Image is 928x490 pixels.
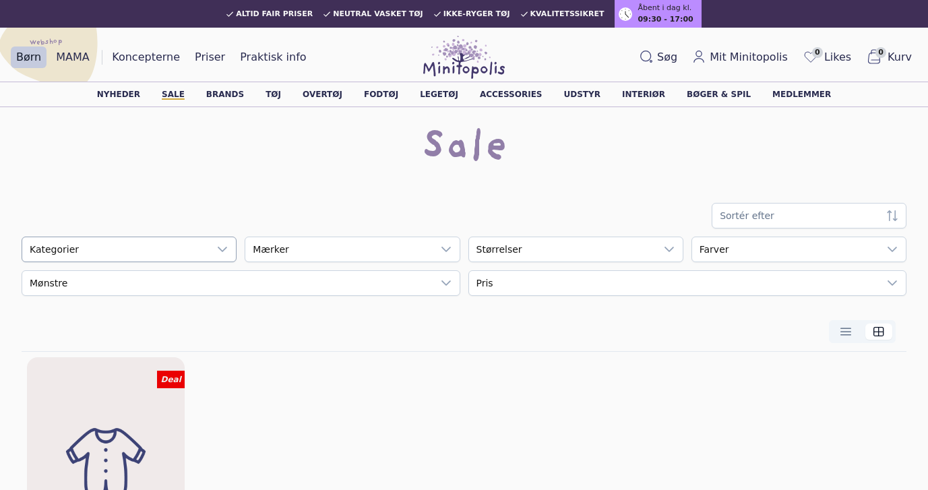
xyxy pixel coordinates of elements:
[564,90,600,98] a: Udstyr
[206,90,244,98] a: Brands
[97,90,140,98] a: Nyheder
[530,10,605,18] span: Kvalitetssikret
[797,46,857,69] a: 0Likes
[824,49,851,65] span: Likes
[420,90,458,98] a: Legetøj
[812,47,823,58] span: 0
[266,90,281,98] a: Tøj
[443,10,510,18] span: Ikke-ryger tøj
[638,3,691,14] span: Åbent i dag kl.
[657,49,677,65] span: Søg
[480,90,543,98] a: Accessories
[51,47,95,68] a: MAMA
[622,90,665,98] a: Interiør
[106,47,185,68] a: Koncepterne
[634,47,683,68] button: Søg
[687,47,793,68] a: Mit Minitopolis
[421,127,508,171] h1: Sale
[236,10,313,18] span: Altid fair priser
[687,90,751,98] a: Bøger & spil
[423,36,505,79] img: Minitopolis logo
[333,10,423,18] span: Neutral vasket tøj
[303,90,342,98] a: Overtøj
[235,47,311,68] a: Praktisk info
[861,46,917,69] button: 0Kurv
[638,14,693,26] span: 09:30 - 17:00
[710,49,788,65] span: Mit Minitopolis
[875,47,886,58] span: 0
[157,371,184,388] div: Deal
[888,49,912,65] span: Kurv
[11,47,47,68] a: Børn
[772,90,831,98] a: Medlemmer
[162,90,185,98] a: Sale
[189,47,230,68] a: Priser
[364,90,398,98] a: Fodtøj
